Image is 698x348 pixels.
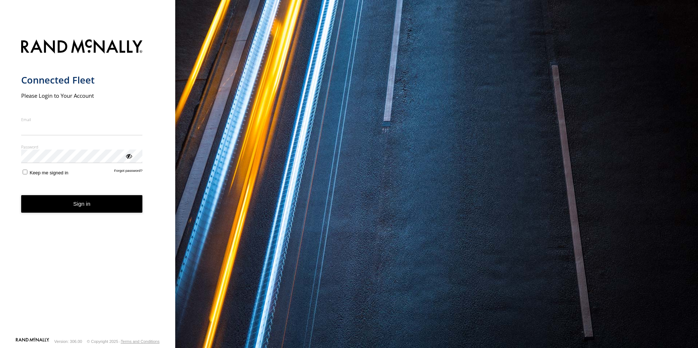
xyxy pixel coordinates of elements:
[23,170,27,174] input: Keep me signed in
[87,339,160,344] div: © Copyright 2025 -
[16,338,49,345] a: Visit our Website
[21,35,154,337] form: main
[21,92,143,99] h2: Please Login to Your Account
[21,38,143,57] img: Rand McNally
[54,339,82,344] div: Version: 306.00
[21,144,143,150] label: Password
[121,339,160,344] a: Terms and Conditions
[30,170,68,175] span: Keep me signed in
[125,152,132,159] div: ViewPassword
[21,117,143,122] label: Email
[114,169,143,175] a: Forgot password?
[21,195,143,213] button: Sign in
[21,74,143,86] h1: Connected Fleet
